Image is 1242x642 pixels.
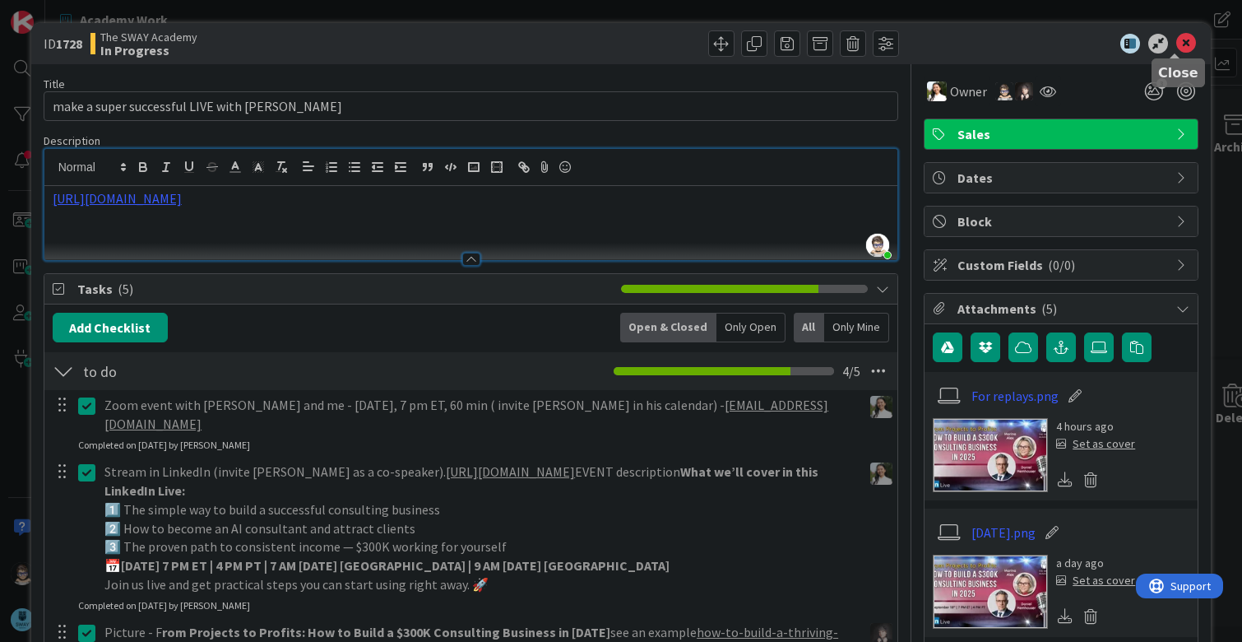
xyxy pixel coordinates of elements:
span: Support [35,2,75,22]
p: Zoom event with [PERSON_NAME] and me - [DATE], 7 pm ET, 60 min ( invite [PERSON_NAME] in his cale... [104,396,855,433]
a: [DATE].png [971,523,1036,542]
a: [URL][DOMAIN_NAME] [53,190,182,207]
span: Custom Fields [957,255,1168,275]
label: Title [44,77,65,91]
img: GSQywPghEhdbY4OwXOWrjRcy4shk9sHH.png [866,234,889,257]
span: Description [44,133,100,148]
img: AK [927,81,947,101]
p: Join us live and get practical steps you can start using right away. 🚀 [104,575,855,594]
span: Attachments [957,299,1168,319]
strong: rom Projects to Profits: How to Build a $300K Consulting Business in [DATE] [162,624,610,640]
input: Add Checklist... [77,356,441,386]
button: Add Checklist [53,313,168,342]
span: ( 5 ) [1041,300,1057,317]
div: a day ago [1056,555,1135,572]
div: Open & Closed [620,313,716,342]
p: 1️⃣ The simple way to build a successful consulting business [104,500,855,519]
p: 2️⃣ How to become an AI consultant and attract clients [104,519,855,538]
h5: Close [1158,65,1198,81]
span: Tasks [77,279,614,299]
strong: [DATE] 7 PM ET | 4 PM PT | 7 AM [DATE] [GEOGRAPHIC_DATA] | 9 AM [DATE] [GEOGRAPHIC_DATA] [121,557,670,574]
div: Only Mine [824,313,889,342]
div: Completed on [DATE] by [PERSON_NAME] [78,438,250,453]
span: Sales [957,124,1168,144]
span: ID [44,34,82,53]
span: The SWAY Academy [100,30,197,44]
div: Completed on [DATE] by [PERSON_NAME] [78,598,250,613]
a: For replays.png [971,386,1059,406]
p: Stream in LinkedIn (invite [PERSON_NAME] as a co-speaker). EVENT description [104,463,855,500]
span: 4 / 5 [842,361,860,381]
div: Set as cover [1056,572,1135,589]
span: Block [957,212,1168,231]
img: AK [870,463,892,485]
div: Set as cover [1056,435,1135,453]
img: TP [995,82,1013,100]
div: Only Open [716,313,786,342]
span: ( 5 ) [118,281,133,297]
b: 1728 [56,35,82,52]
div: 4 hours ago [1056,418,1135,435]
a: [URL][DOMAIN_NAME] [446,463,575,480]
p: 📅 [104,556,855,575]
img: BN [1015,82,1033,100]
a: [EMAIL_ADDRESS][DOMAIN_NAME] [104,397,828,432]
input: type card name here... [44,91,899,121]
span: Dates [957,168,1168,188]
span: Owner [950,81,987,101]
div: All [794,313,824,342]
b: In Progress [100,44,197,57]
p: 3️⃣ The proven path to consistent income — $300K working for yourself [104,537,855,556]
div: Download [1056,469,1074,491]
img: AK [870,396,892,418]
div: Download [1056,606,1074,627]
span: ( 0/0 ) [1048,257,1075,273]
